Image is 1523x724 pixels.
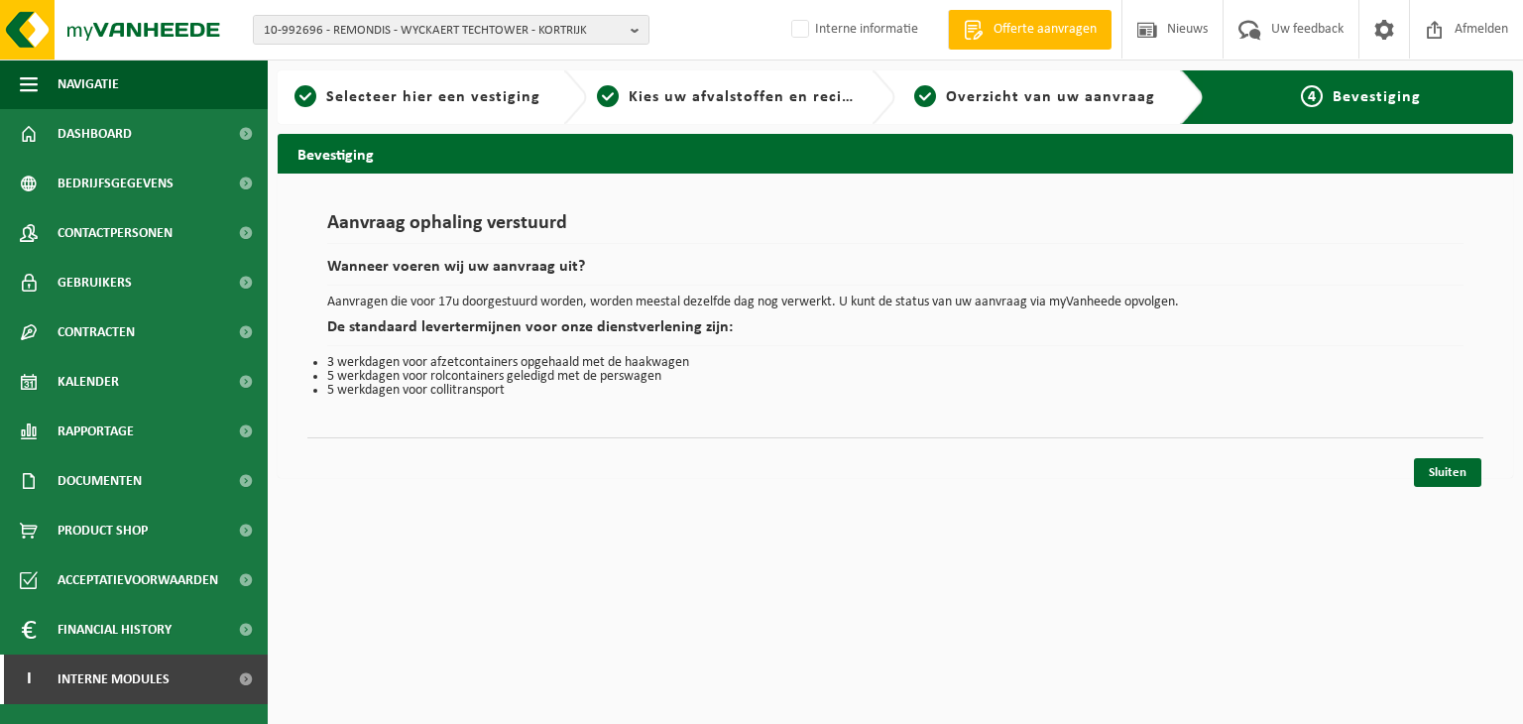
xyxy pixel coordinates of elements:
span: Contactpersonen [58,208,173,258]
span: Financial History [58,605,172,655]
span: 4 [1301,85,1323,107]
span: Gebruikers [58,258,132,307]
span: I [20,655,38,704]
li: 3 werkdagen voor afzetcontainers opgehaald met de haakwagen [327,356,1464,370]
a: Offerte aanvragen [948,10,1112,50]
span: Kalender [58,357,119,407]
span: Navigatie [58,60,119,109]
span: Rapportage [58,407,134,456]
span: 3 [914,85,936,107]
p: Aanvragen die voor 17u doorgestuurd worden, worden meestal dezelfde dag nog verwerkt. U kunt de s... [327,296,1464,309]
span: Overzicht van uw aanvraag [946,89,1155,105]
li: 5 werkdagen voor rolcontainers geledigd met de perswagen [327,370,1464,384]
span: Contracten [58,307,135,357]
span: 1 [294,85,316,107]
span: Interne modules [58,655,170,704]
label: Interne informatie [787,15,918,45]
span: Product Shop [58,506,148,555]
span: Bevestiging [1333,89,1421,105]
button: 10-992696 - REMONDIS - WYCKAERT TECHTOWER - KORTRIJK [253,15,649,45]
span: Kies uw afvalstoffen en recipiënten [629,89,901,105]
a: 2Kies uw afvalstoffen en recipiënten [597,85,857,109]
span: Documenten [58,456,142,506]
a: Sluiten [1414,458,1481,487]
a: 1Selecteer hier een vestiging [288,85,547,109]
span: Acceptatievoorwaarden [58,555,218,605]
span: Selecteer hier een vestiging [326,89,540,105]
a: 3Overzicht van uw aanvraag [905,85,1165,109]
h2: Wanneer voeren wij uw aanvraag uit? [327,259,1464,286]
h2: De standaard levertermijnen voor onze dienstverlening zijn: [327,319,1464,346]
span: Dashboard [58,109,132,159]
h2: Bevestiging [278,134,1513,173]
h1: Aanvraag ophaling verstuurd [327,213,1464,244]
span: 2 [597,85,619,107]
span: Offerte aanvragen [989,20,1102,40]
span: Bedrijfsgegevens [58,159,174,208]
li: 5 werkdagen voor collitransport [327,384,1464,398]
span: 10-992696 - REMONDIS - WYCKAERT TECHTOWER - KORTRIJK [264,16,623,46]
